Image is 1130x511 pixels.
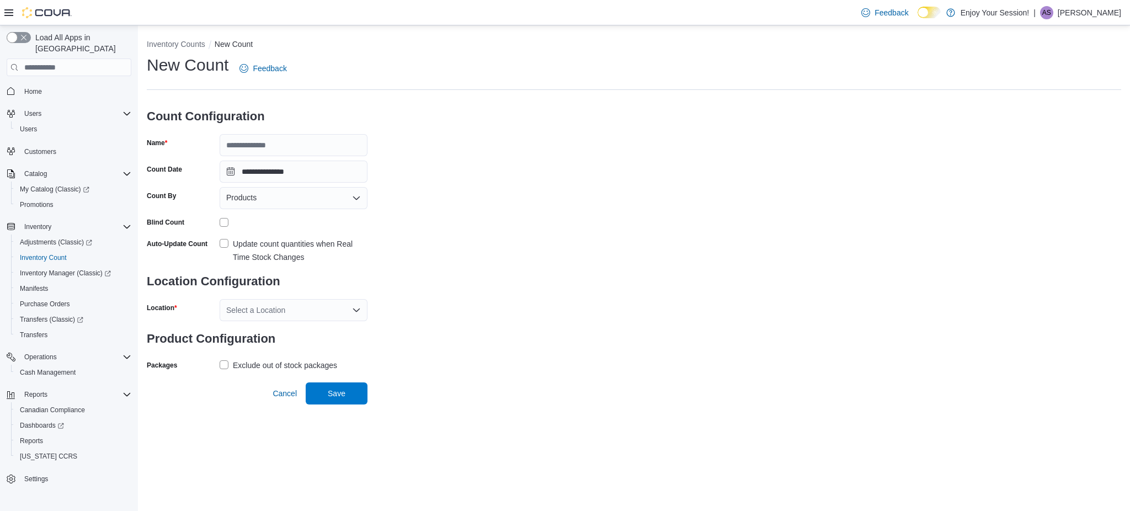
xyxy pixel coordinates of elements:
span: Operations [24,353,57,361]
p: [PERSON_NAME] [1058,6,1121,19]
span: Reports [24,390,47,399]
a: Reports [15,434,47,448]
span: Transfers [15,328,131,342]
a: Settings [20,472,52,486]
a: Transfers [15,328,52,342]
button: Cancel [268,382,301,404]
button: Users [11,121,136,137]
button: Open list of options [352,194,361,203]
button: Inventory Counts [147,40,205,49]
span: Users [20,107,131,120]
span: Catalog [20,167,131,180]
a: Home [20,85,46,98]
span: Inventory Count [20,253,67,262]
span: Reports [20,388,131,401]
button: Catalog [20,167,51,180]
a: Inventory Count [15,251,71,264]
span: Reports [15,434,131,448]
a: Cash Management [15,366,80,379]
button: Transfers [11,327,136,343]
a: Customers [20,145,61,158]
button: Operations [2,349,136,365]
button: Operations [20,350,61,364]
button: Open list of options [352,306,361,315]
p: Enjoy Your Session! [961,6,1030,19]
a: Feedback [235,57,291,79]
button: Users [20,107,46,120]
button: Customers [2,143,136,159]
h3: Count Configuration [147,99,367,134]
button: Catalog [2,166,136,182]
span: Cancel [273,388,297,399]
button: Inventory Count [11,250,136,265]
span: Catalog [24,169,47,178]
a: My Catalog (Classic) [15,183,94,196]
span: Adjustments (Classic) [20,238,92,247]
div: Update count quantities when Real Time Stock Changes [233,237,367,264]
span: Washington CCRS [15,450,131,463]
a: Adjustments (Classic) [15,236,97,249]
button: Manifests [11,281,136,296]
label: Count By [147,191,176,200]
button: Reports [2,387,136,402]
a: My Catalog (Classic) [11,182,136,197]
button: Save [306,382,367,404]
span: Inventory [20,220,131,233]
span: Dashboards [20,421,64,430]
a: Dashboards [11,418,136,433]
a: Adjustments (Classic) [11,235,136,250]
span: Users [20,125,37,134]
span: Inventory Count [15,251,131,264]
span: Operations [20,350,131,364]
span: Promotions [20,200,54,209]
span: [US_STATE] CCRS [20,452,77,461]
label: Count Date [147,165,182,174]
button: Reports [20,388,52,401]
p: | [1033,6,1036,19]
a: Transfers (Classic) [15,313,88,326]
a: Inventory Manager (Classic) [11,265,136,281]
span: Manifests [20,284,48,293]
button: Cash Management [11,365,136,380]
button: Reports [11,433,136,449]
button: Promotions [11,197,136,212]
span: Customers [24,147,56,156]
span: Feedback [253,63,286,74]
span: Home [24,87,42,96]
h3: Product Configuration [147,321,367,356]
img: Cova [22,7,72,18]
span: Inventory [24,222,51,231]
a: Manifests [15,282,52,295]
span: Feedback [875,7,908,18]
a: Feedback [857,2,913,24]
a: Purchase Orders [15,297,74,311]
label: Location [147,304,177,312]
span: Settings [24,475,48,483]
h1: New Count [147,54,228,76]
span: Save [328,388,345,399]
span: Transfers (Classic) [20,315,83,324]
span: Load All Apps in [GEOGRAPHIC_DATA] [31,32,131,54]
span: Cash Management [20,368,76,377]
span: Canadian Compliance [15,403,131,417]
button: [US_STATE] CCRS [11,449,136,464]
span: My Catalog (Classic) [20,185,89,194]
span: Purchase Orders [20,300,70,308]
span: Dashboards [15,419,131,432]
span: Cash Management [15,366,131,379]
span: Transfers [20,331,47,339]
a: [US_STATE] CCRS [15,450,82,463]
label: Name [147,139,167,147]
span: Inventory Manager (Classic) [15,267,131,280]
button: Inventory [2,219,136,235]
span: Users [24,109,41,118]
span: Manifests [15,282,131,295]
a: Dashboards [15,419,68,432]
div: Exclude out of stock packages [233,359,337,372]
span: Promotions [15,198,131,211]
div: Blind Count [147,218,184,227]
div: Amarjit Singh [1040,6,1053,19]
input: Dark Mode [918,7,941,18]
span: Home [20,84,131,98]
